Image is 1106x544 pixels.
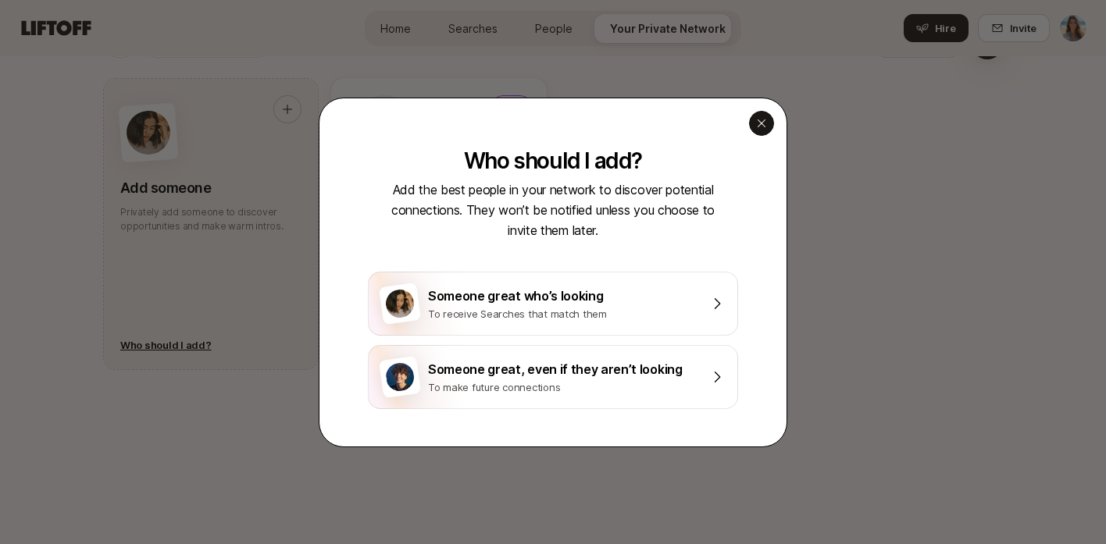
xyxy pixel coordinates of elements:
p: Who should I add? [464,148,642,173]
img: woman-with-black-hair.jpg [384,287,416,319]
p: Someone great, even if they aren’t looking [428,359,700,379]
p: To receive Searches that match them [428,306,700,322]
img: man-with-curly-hair.png [384,361,416,393]
p: Someone great who’s looking [428,286,700,306]
p: To make future connections [428,379,700,395]
p: Add the best people in your network to discover potential connections. They won’t be notified unl... [381,180,725,240]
